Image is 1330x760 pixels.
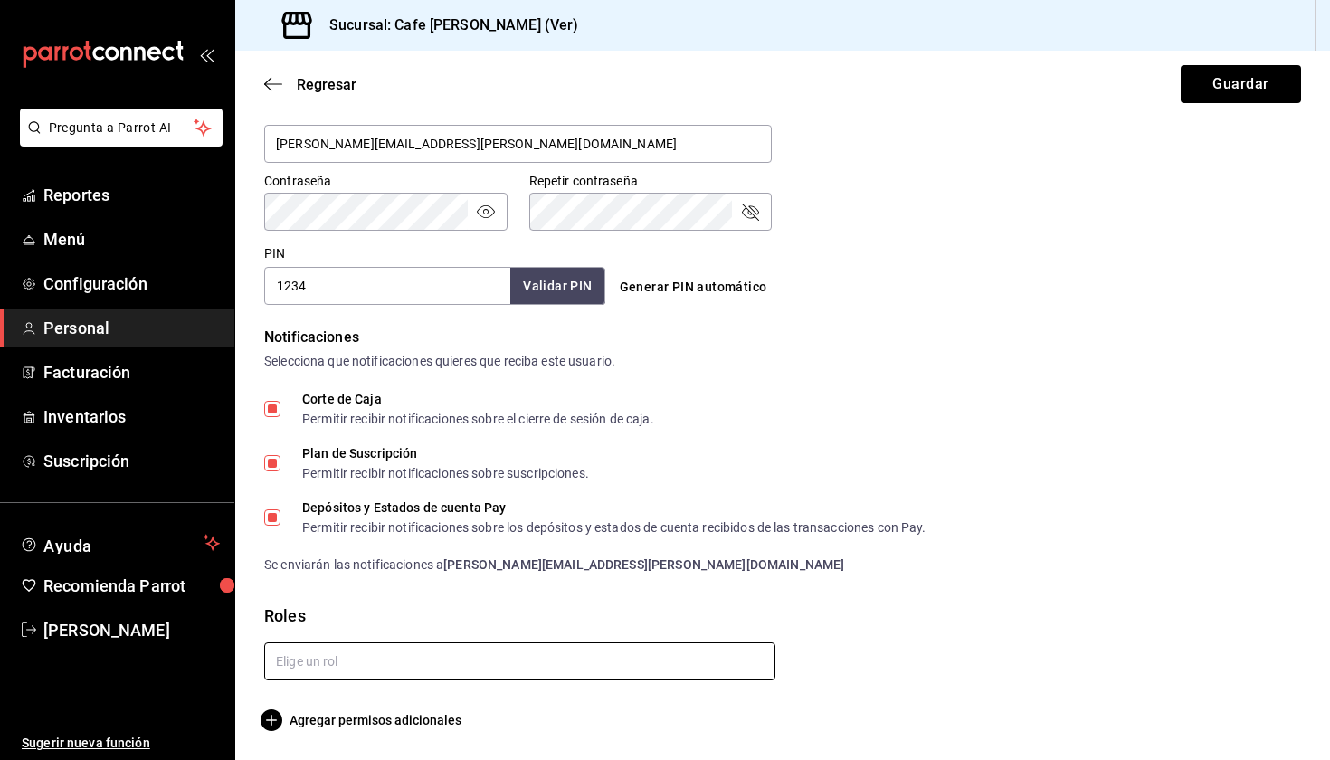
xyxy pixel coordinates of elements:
button: Validar PIN [510,268,604,305]
label: Contraseña [264,175,508,187]
span: Sugerir nueva función [22,734,220,753]
div: Selecciona que notificaciones quieres que reciba este usuario. [264,352,1301,371]
button: Regresar [264,76,356,93]
button: passwordField [739,201,761,223]
span: Suscripción [43,449,220,473]
span: Facturación [43,360,220,385]
button: Agregar permisos adicionales [264,709,461,731]
div: Se enviarán las notificaciones a [264,556,1301,575]
div: Notificaciones [264,327,1301,348]
div: Corte de Caja [302,393,654,405]
span: Menú [43,227,220,252]
button: Generar PIN automático [613,271,774,304]
label: Repetir contraseña [529,175,773,187]
div: Permitir recibir notificaciones sobre suscripciones. [302,467,589,480]
div: Depósitos y Estados de cuenta Pay [302,501,926,514]
button: open_drawer_menu [199,47,214,62]
span: Personal [43,316,220,340]
strong: [PERSON_NAME][EMAIL_ADDRESS][PERSON_NAME][DOMAIN_NAME] [443,557,844,572]
button: Pregunta a Parrot AI [20,109,223,147]
span: Pregunta a Parrot AI [49,119,195,138]
span: Configuración [43,271,220,296]
button: Guardar [1181,65,1301,103]
span: [PERSON_NAME] [43,618,220,642]
span: Ayuda [43,532,196,554]
label: PIN [264,247,285,260]
span: Regresar [297,76,356,93]
a: Pregunta a Parrot AI [13,131,223,150]
div: Roles [264,603,1301,628]
input: 3 a 6 dígitos [264,267,510,305]
button: passwordField [475,201,497,223]
span: Reportes [43,183,220,207]
span: Inventarios [43,404,220,429]
span: Recomienda Parrot [43,574,220,598]
div: Plan de Suscripción [302,447,589,460]
h3: Sucursal: Cafe [PERSON_NAME] (Ver) [315,14,578,36]
div: Permitir recibir notificaciones sobre el cierre de sesión de caja. [302,413,654,425]
input: Elige un rol [264,642,775,680]
div: Permitir recibir notificaciones sobre los depósitos y estados de cuenta recibidos de las transacc... [302,521,926,534]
